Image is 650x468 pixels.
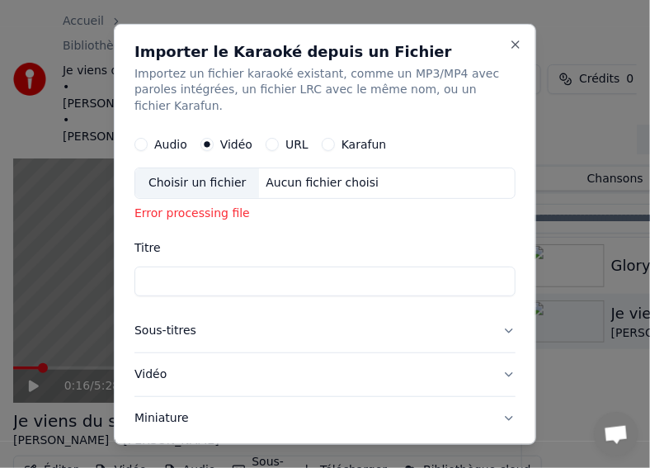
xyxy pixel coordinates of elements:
div: Choisir un fichier [135,168,259,198]
label: Vidéo [220,139,252,150]
button: Vidéo [134,353,516,396]
label: Karafun [341,139,387,150]
label: Audio [154,139,187,150]
button: Miniature [134,397,516,440]
button: Sous-titres [134,310,516,352]
h2: Importer le Karaoké depuis un Fichier [134,44,516,59]
div: Aucun fichier choisi [259,175,385,191]
label: Titre [134,242,516,253]
p: Importez un fichier karaoké existant, comme un MP3/MP4 avec paroles intégrées, un fichier LRC ave... [134,65,516,115]
div: Error processing file [134,206,516,222]
label: URL [285,139,309,150]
